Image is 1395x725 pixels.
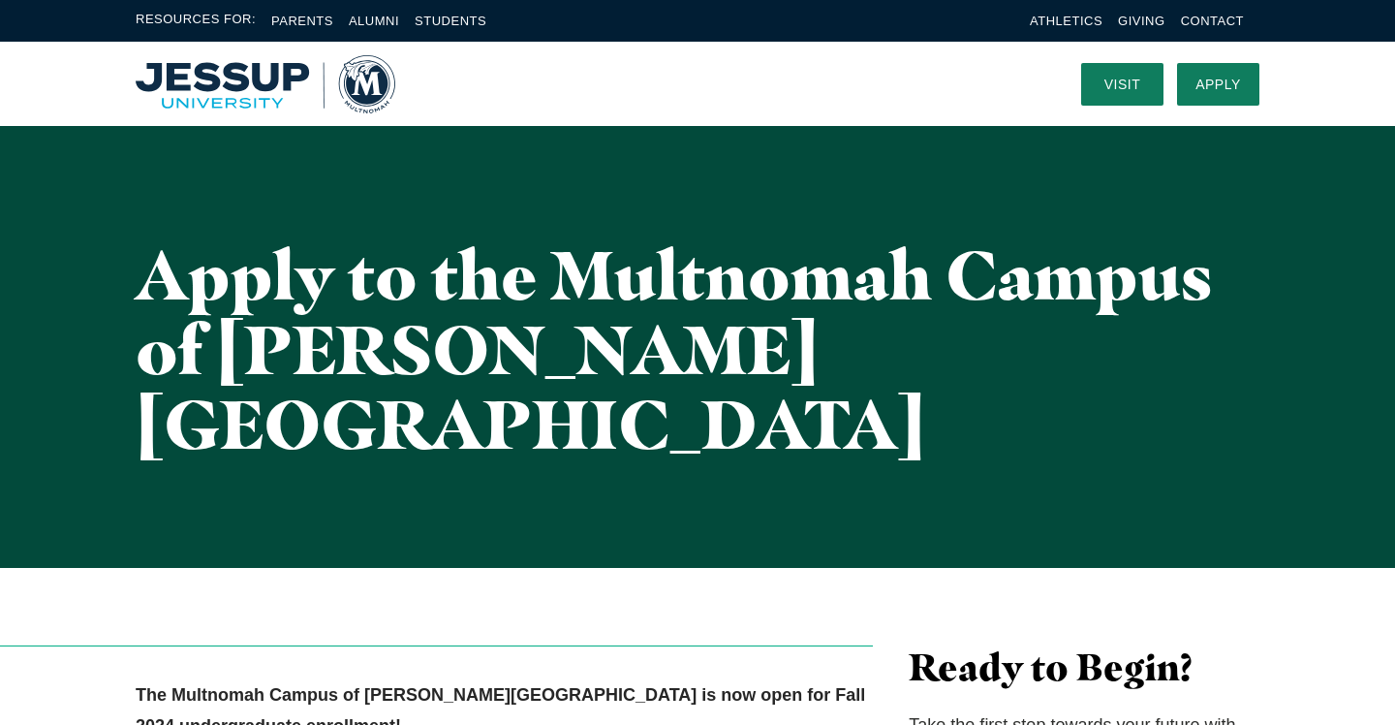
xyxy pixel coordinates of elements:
[1118,14,1165,28] a: Giving
[1030,14,1102,28] a: Athletics
[271,14,333,28] a: Parents
[136,10,256,32] span: Resources For:
[415,14,486,28] a: Students
[136,237,1259,461] h1: Apply to the Multnomah Campus of [PERSON_NAME][GEOGRAPHIC_DATA]
[909,646,1259,690] h3: Ready to Begin?
[1181,14,1244,28] a: Contact
[1081,63,1163,106] a: Visit
[1177,63,1259,106] a: Apply
[349,14,399,28] a: Alumni
[136,55,395,113] a: Home
[136,55,395,113] img: Multnomah University Logo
